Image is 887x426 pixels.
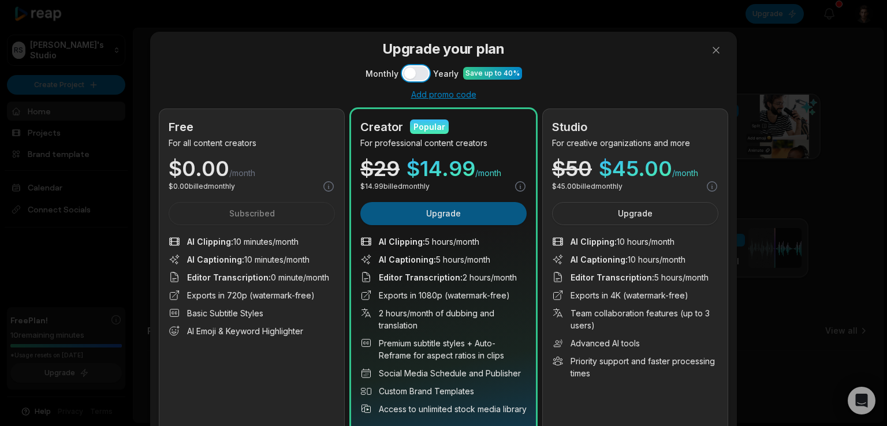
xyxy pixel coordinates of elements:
span: AI Clipping : [379,237,425,246]
p: $ 45.00 billed monthly [552,181,623,192]
li: Custom Brand Templates [360,385,527,397]
div: Add promo code [159,89,728,100]
li: AI Emoji & Keyword Highlighter [169,325,335,337]
li: Advanced AI tools [552,337,718,349]
span: 5 hours/month [571,271,709,283]
span: AI Captioning : [187,255,244,264]
div: $ 50 [552,158,592,179]
span: /month [475,167,501,179]
span: 10 minutes/month [187,253,310,266]
li: Team collaboration features (up to 3 users) [552,307,718,331]
div: Save up to 40% [465,68,520,79]
li: Exports in 720p (watermark-free) [169,289,335,301]
span: 10 hours/month [571,236,674,248]
h2: Free [169,118,193,136]
div: Open Intercom Messenger [848,387,875,414]
span: /month [672,167,698,179]
span: 2 hours/month [379,271,517,283]
span: AI Captioning : [571,255,628,264]
span: AI Clipping : [187,237,233,246]
p: $ 0.00 billed monthly [169,181,235,192]
li: Premium subtitle styles + Auto-Reframe for aspect ratios in clips [360,337,527,361]
h2: Creator [360,118,403,136]
span: 5 hours/month [379,253,490,266]
button: Upgrade [552,202,718,225]
div: Popular [413,121,445,133]
span: /month [229,167,255,179]
li: Priority support and faster processing times [552,355,718,379]
span: 5 hours/month [379,236,479,248]
p: For all content creators [169,137,335,149]
button: Upgrade [360,202,527,225]
span: AI Clipping : [571,237,617,246]
li: Access to unlimited stock media library [360,403,527,415]
span: Editor Transcription : [187,272,271,282]
li: Exports in 4K (watermark-free) [552,289,718,301]
li: Exports in 1080p (watermark-free) [360,289,527,301]
span: Editor Transcription : [379,272,463,282]
p: $ 14.99 billed monthly [360,181,430,192]
span: $ 0.00 [169,158,229,179]
span: Yearly [433,68,459,80]
span: AI Captioning : [379,255,436,264]
span: Editor Transcription : [571,272,654,282]
span: 0 minute/month [187,271,329,283]
span: $ 14.99 [407,158,475,179]
li: 2 hours/month of dubbing and translation [360,307,527,331]
p: For creative organizations and more [552,137,718,149]
span: 10 hours/month [571,253,685,266]
span: 10 minutes/month [187,236,299,248]
span: $ 45.00 [599,158,672,179]
div: $ 29 [360,158,400,179]
h2: Studio [552,118,587,136]
li: Basic Subtitle Styles [169,307,335,319]
span: Monthly [366,68,398,80]
li: Social Media Schedule and Publisher [360,367,527,379]
h3: Upgrade your plan [159,39,728,59]
p: For professional content creators [360,137,527,149]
